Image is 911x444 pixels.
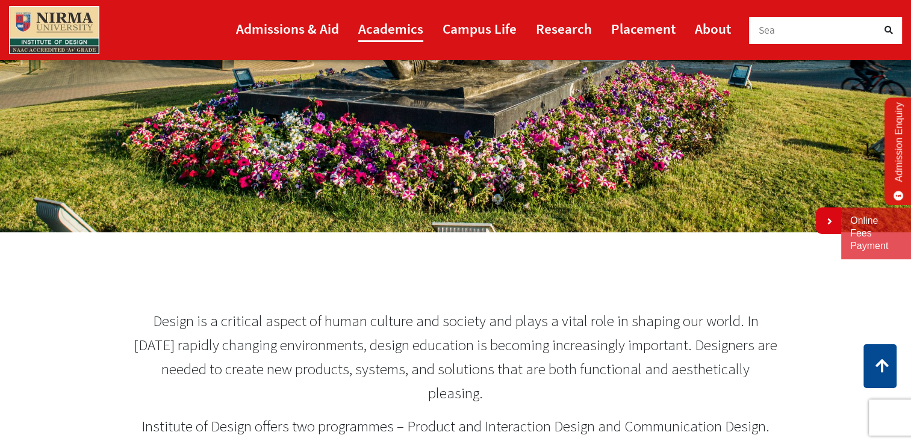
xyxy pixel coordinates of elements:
img: main_logo [9,6,99,54]
a: Academics [358,15,423,42]
a: Campus Life [443,15,517,42]
a: Placement [611,15,676,42]
span: Sea [759,23,776,37]
a: Admissions & Aid [236,15,339,42]
a: Research [536,15,592,42]
p: Design is a critical aspect of human culture and society and plays a vital role in shaping our wo... [134,309,778,405]
a: About [695,15,731,42]
a: Online Fees Payment [850,215,902,252]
